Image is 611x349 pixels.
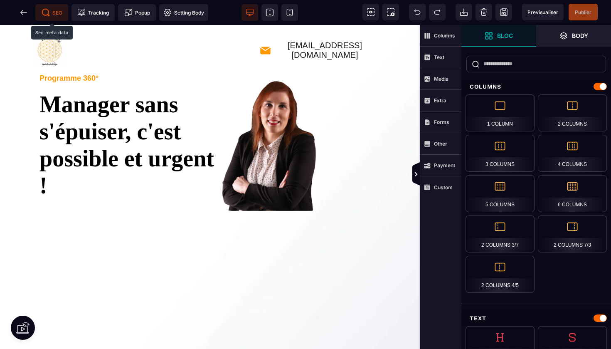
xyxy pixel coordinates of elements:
[538,175,607,212] div: 6 Columns
[572,32,588,39] strong: Body
[461,311,611,326] div: Text
[434,32,455,39] strong: Columns
[39,49,99,57] text: Programme 360°
[466,94,535,131] div: 1 Column
[466,256,535,293] div: 2 Columns 4/5
[434,119,449,125] strong: Forms
[522,4,564,20] span: Preview
[434,162,455,168] strong: Payment
[466,135,535,172] div: 3 Columns
[163,8,204,17] span: Setting Body
[434,76,448,82] strong: Media
[536,25,611,47] span: Open Layer Manager
[575,9,591,15] span: Publier
[461,79,611,94] div: Columns
[434,184,453,191] strong: Custom
[77,8,109,17] span: Tracking
[461,25,536,47] span: Open Blocks
[382,4,399,20] span: Screenshot
[434,141,447,147] strong: Other
[362,4,379,20] span: View components
[497,32,513,39] strong: Bloc
[33,8,66,41] img: fddb039ee2cd576d9691c5ef50e92217_Logo.png
[271,16,378,35] text: [EMAIL_ADDRESS][DOMAIN_NAME]
[222,50,317,186] img: fb0692f217c0f5e90e311a2bc6a2db68_Sans_titre_(1080_x_1720_px)_(1080_x_1550_px).png
[466,215,535,252] div: 2 Columns 3/7
[124,8,150,17] span: Popup
[538,215,607,252] div: 2 Columns 7/3
[466,175,535,212] div: 5 Columns
[42,8,62,17] span: SEO
[527,9,558,15] span: Previsualiser
[434,54,444,60] strong: Text
[434,97,446,104] strong: Extra
[538,94,607,131] div: 2 Columns
[259,20,271,32] img: 8aeef015e0ebd4251a34490ffea99928_mail.png
[538,135,607,172] div: 4 Columns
